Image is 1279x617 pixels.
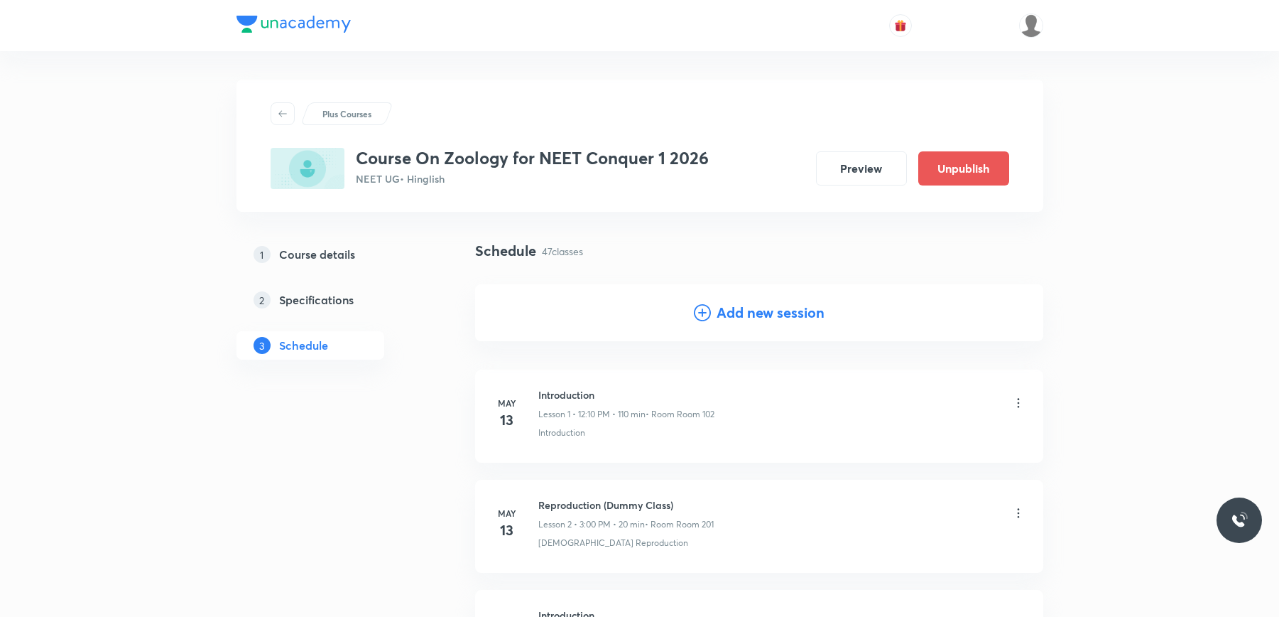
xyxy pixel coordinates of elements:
[1231,512,1248,529] img: ttu
[236,16,351,36] a: Company Logo
[538,426,585,439] p: Introduction
[918,151,1009,186] button: Unpublish
[236,286,430,314] a: 2Specifications
[475,240,536,262] h4: Schedule
[254,291,271,308] p: 2
[493,409,521,431] h4: 13
[894,19,907,32] img: avatar
[493,397,521,409] h6: May
[254,337,271,354] p: 3
[538,537,688,549] p: [DEMOGRAPHIC_DATA] Reproduction
[254,246,271,263] p: 1
[1019,14,1043,38] img: Shubham K Singh
[816,151,907,186] button: Preview
[538,498,714,513] h6: Reproduction (Dummy Class)
[236,16,351,33] img: Company Logo
[542,244,583,259] p: 47 classes
[986,284,1043,341] img: Add
[356,171,709,186] p: NEET UG • Hinglish
[645,518,714,531] p: • Room Room 201
[646,408,714,421] p: • Room Room 102
[493,520,521,541] h4: 13
[279,337,328,354] h5: Schedule
[279,291,354,308] h5: Specifications
[236,240,430,269] a: 1Course details
[356,148,709,168] h3: Course On Zoology for NEET Conquer 1 2026
[717,302,824,323] h4: Add new session
[493,507,521,520] h6: May
[538,518,645,531] p: Lesson 2 • 3:00 PM • 20 min
[279,246,355,263] h5: Course details
[322,107,371,120] p: Plus Courses
[271,148,344,189] img: F5466DD1-E5F4-4965-8973-F4763FD6F327_plus.png
[538,408,646,421] p: Lesson 1 • 12:10 PM • 110 min
[538,387,714,402] h6: Introduction
[889,14,912,37] button: avatar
